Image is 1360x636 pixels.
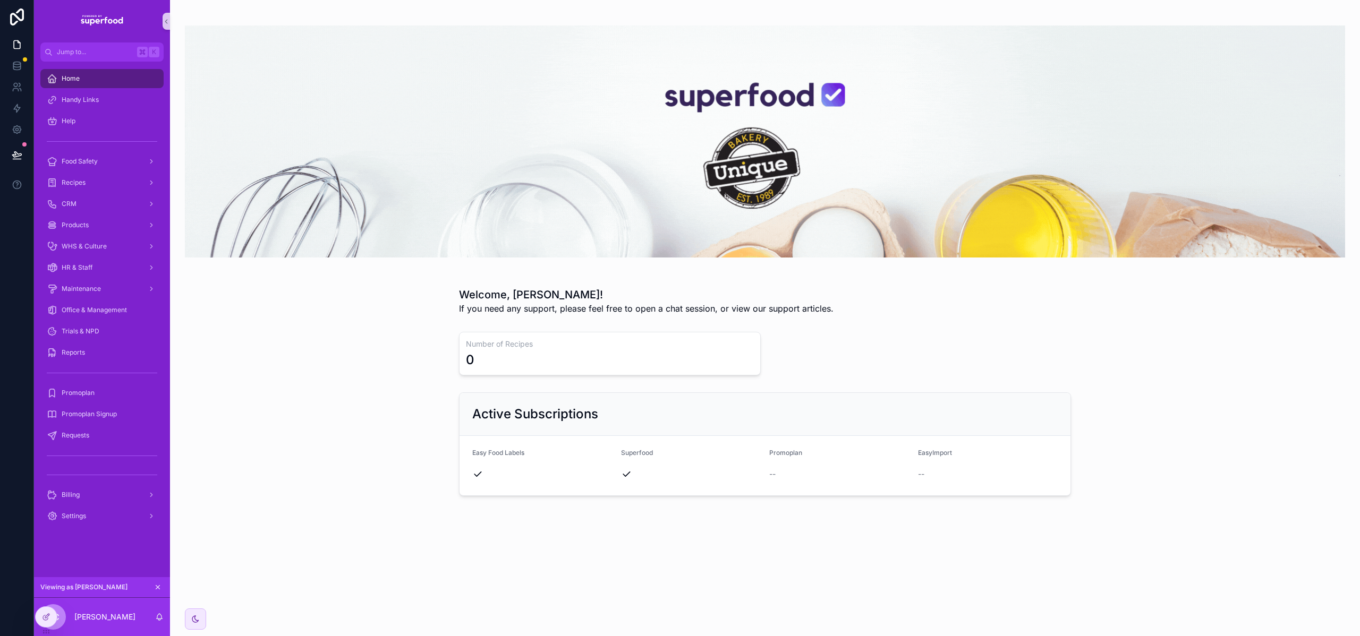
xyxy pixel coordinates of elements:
[466,339,754,349] h3: Number of Recipes
[40,279,164,298] a: Maintenance
[34,62,170,539] div: scrollable content
[40,322,164,341] a: Trials & NPD
[40,583,127,591] span: Viewing as [PERSON_NAME]
[62,348,85,357] span: Reports
[62,117,75,125] span: Help
[40,383,164,402] a: Promoplan
[472,406,598,423] h2: Active Subscriptions
[40,405,164,424] a: Promoplan Signup
[62,178,86,187] span: Recipes
[62,410,117,418] span: Promoplan Signup
[621,449,653,457] span: Superfood
[459,287,834,302] h1: Welcome, [PERSON_NAME]!
[79,13,124,30] img: App logo
[62,431,89,440] span: Requests
[62,200,76,208] span: CRM
[62,306,127,314] span: Office & Management
[769,469,776,479] span: --
[62,389,95,397] span: Promoplan
[40,216,164,235] a: Products
[40,42,164,62] button: Jump to...K
[62,96,99,104] span: Handy Links
[40,506,164,526] a: Settings
[40,258,164,277] a: HR & Staff
[62,512,86,520] span: Settings
[185,25,1345,257] img: f30adfae-09b4-4c9e-9ede-26fd6b494282-3.gif
[74,612,135,622] p: [PERSON_NAME]
[62,157,98,166] span: Food Safety
[40,173,164,192] a: Recipes
[472,449,524,457] span: Easy Food Labels
[62,242,107,251] span: WHS & Culture
[40,426,164,445] a: Requests
[62,285,101,293] span: Maintenance
[150,48,158,56] span: K
[40,90,164,109] a: Handy Links
[918,469,924,479] span: --
[466,351,474,368] div: 0
[918,449,952,457] span: EasyImport
[40,152,164,171] a: Food Safety
[459,302,834,315] span: If you need any support, please feel free to open a chat session, or view our support articles.
[62,221,89,229] span: Products
[57,48,133,56] span: Jump to...
[40,343,164,362] a: Reports
[62,327,99,336] span: Trials & NPD
[62,74,80,83] span: Home
[40,111,164,131] a: Help
[40,69,164,88] a: Home
[40,194,164,213] a: CRM
[62,263,92,272] span: HR & Staff
[40,237,164,256] a: WHS & Culture
[40,300,164,320] a: Office & Management
[769,449,802,457] span: Promoplan
[62,491,80,499] span: Billing
[40,485,164,504] a: Billing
